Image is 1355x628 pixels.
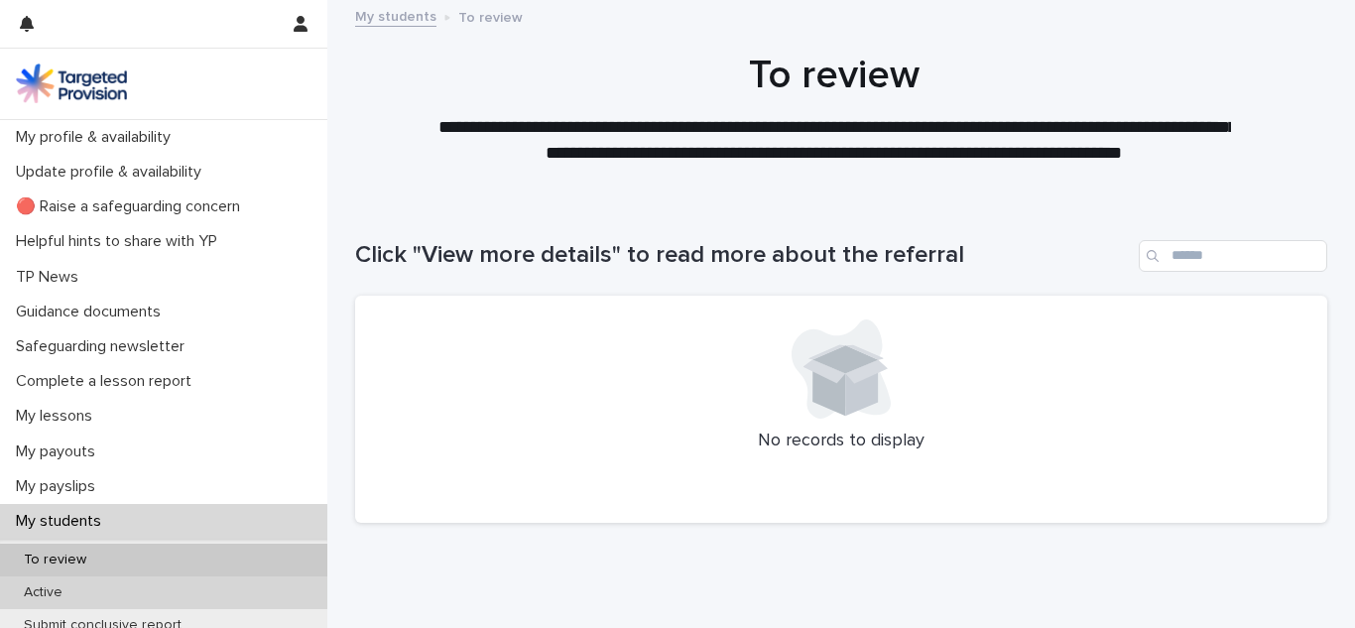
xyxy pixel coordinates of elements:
[348,52,1320,99] h1: To review
[16,63,127,103] img: M5nRWzHhSzIhMunXDL62
[8,197,256,216] p: 🔴 Raise a safeguarding concern
[8,372,207,391] p: Complete a lesson report
[379,431,1303,452] p: No records to display
[8,442,111,461] p: My payouts
[8,512,117,531] p: My students
[8,552,102,568] p: To review
[8,477,111,496] p: My payslips
[8,232,233,251] p: Helpful hints to share with YP
[355,241,1131,270] h1: Click "View more details" to read more about the referral
[8,128,186,147] p: My profile & availability
[8,584,78,601] p: Active
[1139,240,1327,272] input: Search
[8,268,94,287] p: TP News
[8,407,108,426] p: My lessons
[8,303,177,321] p: Guidance documents
[8,163,217,182] p: Update profile & availability
[8,337,200,356] p: Safeguarding newsletter
[355,4,436,27] a: My students
[458,5,523,27] p: To review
